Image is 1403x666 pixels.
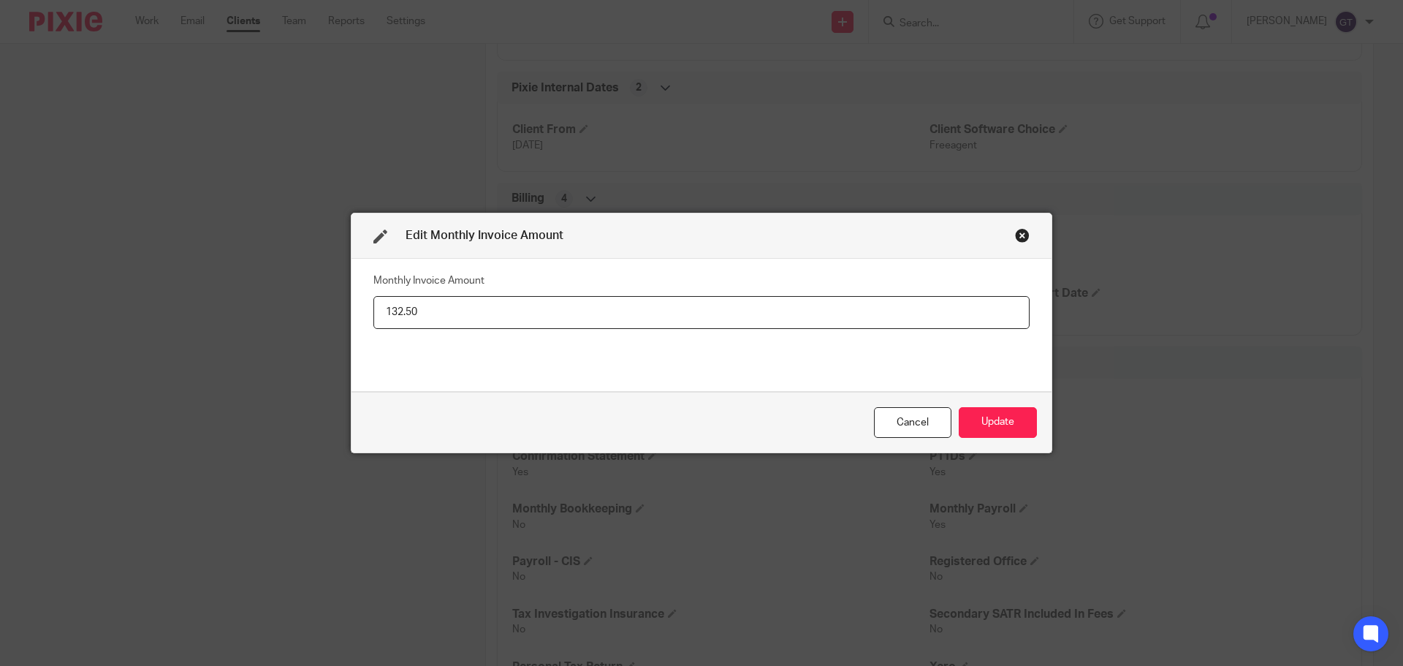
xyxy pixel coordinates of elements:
div: Close this dialog window [874,407,951,439]
label: Monthly Invoice Amount [373,273,484,288]
span: Edit Monthly Invoice Amount [406,230,563,241]
input: Monthly Invoice Amount [373,296,1030,329]
button: Update [959,407,1037,439]
div: Close this dialog window [1015,228,1030,243]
